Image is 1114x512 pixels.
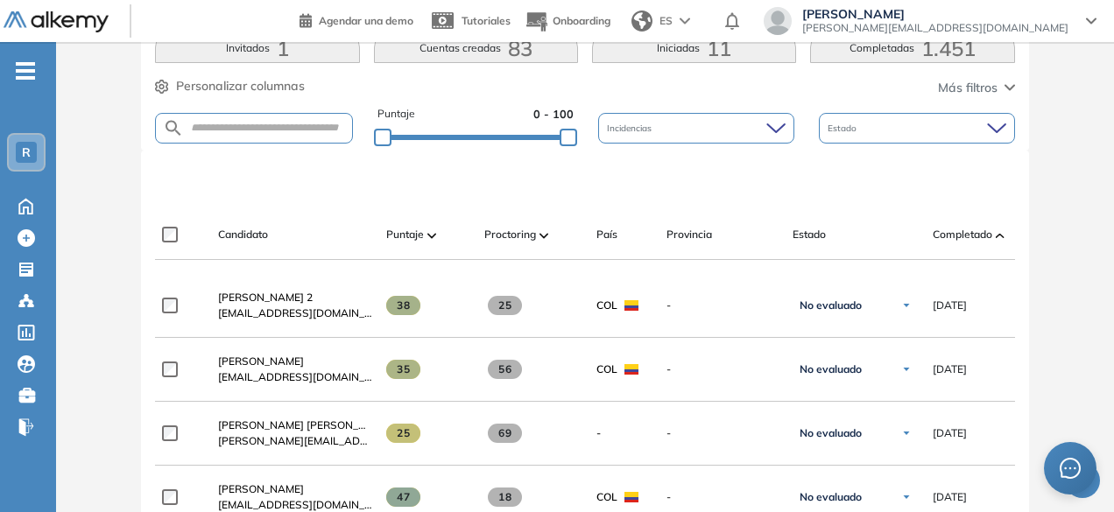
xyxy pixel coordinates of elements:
[624,300,638,311] img: COL
[624,492,638,502] img: COL
[155,77,305,95] button: Personalizar columnas
[488,487,522,507] span: 18
[680,18,690,25] img: arrow
[607,122,655,135] span: Incidencias
[386,296,420,315] span: 38
[666,489,779,505] span: -
[631,11,652,32] img: world
[659,13,673,29] span: ES
[484,227,536,242] span: Proctoring
[4,11,109,33] img: Logo
[800,298,862,312] span: No evaluado
[933,489,967,505] span: [DATE]
[933,298,967,313] span: [DATE]
[377,106,415,123] span: Puntaje
[488,360,522,379] span: 56
[933,361,967,377] span: [DATE]
[666,227,712,242] span: Provincia
[218,418,424,431] span: [PERSON_NAME] [PERSON_NAME] Prada
[488,296,522,315] span: 25
[218,290,372,305] a: [PERSON_NAME] 2
[624,364,638,375] img: COL
[218,354,304,368] span: [PERSON_NAME]
[800,490,862,504] span: No evaluado
[488,424,522,443] span: 69
[802,7,1068,21] span: [PERSON_NAME]
[810,33,1014,63] button: Completadas1.451
[218,369,372,385] span: [EMAIL_ADDRESS][DOMAIN_NAME]
[218,305,372,321] span: [EMAIL_ADDRESS][DOMAIN_NAME]
[427,233,436,238] img: [missing "en.ARROW_ALT" translation]
[218,481,372,497] a: [PERSON_NAME]
[666,298,779,313] span: -
[218,482,304,495] span: [PERSON_NAME]
[553,14,610,27] span: Onboarding
[800,426,862,440] span: No evaluado
[938,79,998,97] span: Más filtros
[938,79,1015,97] button: Más filtros
[218,291,313,304] span: [PERSON_NAME] 2
[386,487,420,507] span: 47
[386,424,420,443] span: 25
[16,69,35,73] i: -
[793,227,826,242] span: Estado
[218,417,372,433] a: [PERSON_NAME] [PERSON_NAME] Prada
[386,360,420,379] span: 35
[596,425,601,441] span: -
[901,428,912,438] img: Ícono de flecha
[22,145,31,159] span: R
[596,489,617,505] span: COL
[901,300,912,311] img: Ícono de flecha
[800,362,862,376] span: No evaluado
[819,113,1015,144] div: Estado
[828,122,860,135] span: Estado
[901,492,912,502] img: Ícono de flecha
[996,233,1005,238] img: [missing "en.ARROW_ALT" translation]
[525,3,610,40] button: Onboarding
[163,117,184,139] img: SEARCH_ALT
[596,227,617,242] span: País
[598,113,794,144] div: Incidencias
[666,361,779,377] span: -
[1059,457,1082,480] span: message
[374,33,578,63] button: Cuentas creadas83
[218,433,372,449] span: [PERSON_NAME][EMAIL_ADDRESS][DOMAIN_NAME]
[386,227,424,242] span: Puntaje
[319,14,413,27] span: Agendar una demo
[933,425,967,441] span: [DATE]
[176,77,305,95] span: Personalizar columnas
[666,425,779,441] span: -
[592,33,796,63] button: Iniciadas11
[802,21,1068,35] span: [PERSON_NAME][EMAIL_ADDRESS][DOMAIN_NAME]
[539,233,548,238] img: [missing "en.ARROW_ALT" translation]
[533,106,574,123] span: 0 - 100
[596,298,617,313] span: COL
[901,364,912,375] img: Ícono de flecha
[462,14,511,27] span: Tutoriales
[155,33,359,63] button: Invitados1
[596,361,617,377] span: COL
[300,9,413,30] a: Agendar una demo
[218,227,268,242] span: Candidato
[933,227,992,242] span: Completado
[218,354,372,369] a: [PERSON_NAME]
